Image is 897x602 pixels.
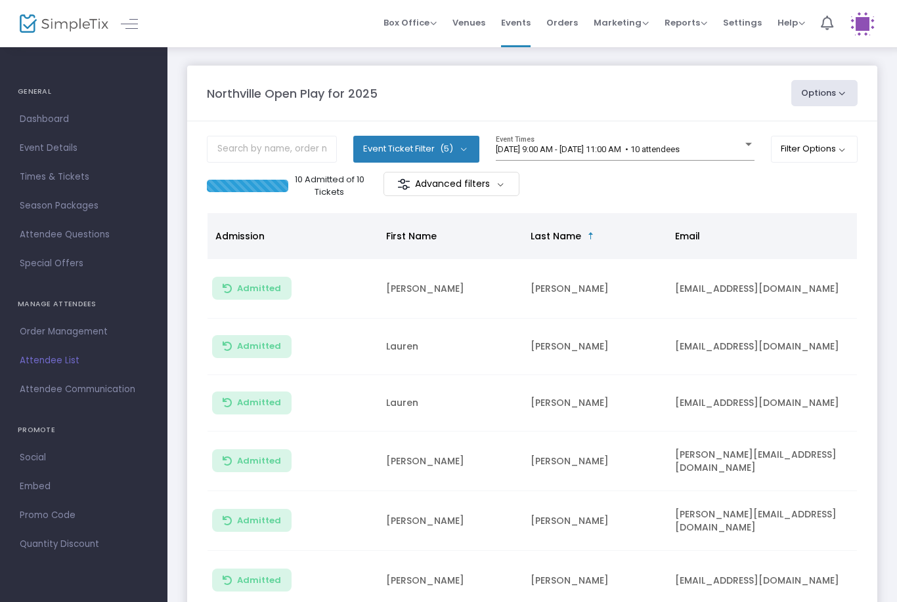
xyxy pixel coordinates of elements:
td: Lauren [378,375,523,431]
td: Lauren [378,319,523,375]
td: [PERSON_NAME][EMAIL_ADDRESS][DOMAIN_NAME] [667,491,864,551]
td: [PERSON_NAME] [378,431,523,491]
span: Reports [665,16,707,29]
button: Event Ticket Filter(5) [353,136,479,162]
td: [PERSON_NAME] [378,259,523,319]
td: [PERSON_NAME] [523,375,667,431]
span: Marketing [594,16,649,29]
button: Admitted [212,449,292,472]
span: [DATE] 9:00 AM - [DATE] 11:00 AM • 10 attendees [496,144,680,154]
span: Admitted [237,283,281,294]
span: Special Offers [20,255,148,272]
span: Social [20,449,148,466]
span: Email [675,230,700,243]
td: [PERSON_NAME] [378,491,523,551]
h4: GENERAL [18,79,150,105]
span: Help [777,16,805,29]
span: First Name [386,230,437,243]
p: 10 Admitted of 10 Tickets [294,173,366,199]
span: Box Office [383,16,437,29]
span: Order Management [20,323,148,340]
span: Admission [215,230,265,243]
td: [PERSON_NAME] [523,319,667,375]
m-button: Advanced filters [383,172,519,196]
button: Admitted [212,391,292,414]
td: [EMAIL_ADDRESS][DOMAIN_NAME] [667,375,864,431]
button: Admitted [212,509,292,532]
span: Attendee List [20,352,148,369]
button: Filter Options [771,136,858,162]
span: Admitted [237,456,281,466]
h4: MANAGE ATTENDEES [18,291,150,317]
span: Embed [20,478,148,495]
span: (5) [440,144,453,154]
button: Admitted [212,277,292,300]
span: Promo Code [20,507,148,524]
button: Admitted [212,569,292,592]
button: Admitted [212,335,292,358]
td: [PERSON_NAME] [523,431,667,491]
span: Event Details [20,140,148,157]
span: Attendee Questions [20,226,148,243]
span: Admitted [237,515,281,526]
td: [PERSON_NAME] [523,491,667,551]
m-panel-title: Northville Open Play for 2025 [207,85,378,102]
td: [PERSON_NAME] [523,259,667,319]
span: Admitted [237,397,281,408]
span: Settings [723,6,762,39]
span: Events [501,6,531,39]
span: Admitted [237,575,281,586]
span: Season Packages [20,197,148,214]
td: [EMAIL_ADDRESS][DOMAIN_NAME] [667,319,864,375]
img: filter [397,178,410,191]
button: Options [791,80,858,106]
span: Sortable [586,231,596,241]
span: Quantity Discount [20,536,148,553]
input: Search by name, order number, email, ip address [207,136,337,163]
span: Venues [452,6,485,39]
span: Last Name [531,230,581,243]
span: Dashboard [20,111,148,128]
td: [EMAIL_ADDRESS][DOMAIN_NAME] [667,259,864,319]
span: Attendee Communication [20,381,148,398]
span: Orders [546,6,578,39]
span: Admitted [237,341,281,351]
td: [PERSON_NAME][EMAIL_ADDRESS][DOMAIN_NAME] [667,431,864,491]
h4: PROMOTE [18,417,150,443]
span: Times & Tickets [20,169,148,186]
